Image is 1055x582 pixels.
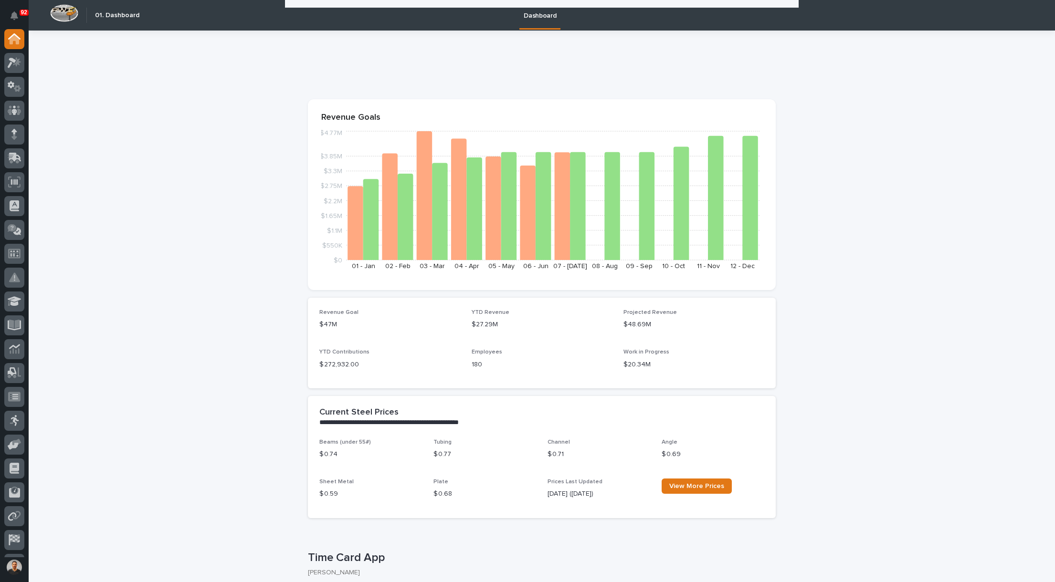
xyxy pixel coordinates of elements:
text: 03 - Mar [420,263,445,270]
span: Projected Revenue [623,310,677,315]
tspan: $2.2M [324,197,342,204]
text: 05 - May [488,263,515,270]
button: Notifications [4,6,24,26]
p: [DATE] ([DATE]) [548,489,650,499]
button: users-avatar [4,557,24,577]
p: $ 272,932.00 [319,360,460,370]
p: $ 0.59 [319,489,422,499]
tspan: $4.77M [320,130,342,136]
text: 12 - Dec [730,263,755,270]
p: $ 0.74 [319,449,422,459]
span: Tubing [433,439,452,445]
div: Notifications92 [12,11,24,27]
span: Revenue Goal [319,310,359,315]
text: 01 - Jan [352,263,375,270]
text: 04 - Apr [454,263,479,270]
tspan: $1.65M [321,212,342,219]
span: YTD Revenue [472,310,509,315]
p: Time Card App [308,551,772,565]
p: $47M [319,320,460,330]
p: $27.29M [472,320,612,330]
text: 11 - Nov [697,263,720,270]
a: View More Prices [662,478,732,494]
tspan: $0 [334,257,342,264]
span: View More Prices [669,483,724,489]
span: Work in Progress [623,349,669,355]
h2: 01. Dashboard [95,11,139,20]
span: Channel [548,439,570,445]
text: 10 - Oct [662,263,685,270]
p: $ 0.77 [433,449,536,459]
p: $48.69M [623,320,764,330]
p: $ 0.69 [662,449,764,459]
text: 09 - Sep [626,263,653,270]
text: 06 - Jun [523,263,549,270]
text: 02 - Feb [385,263,411,270]
span: Employees [472,349,502,355]
tspan: $1.1M [327,227,342,234]
text: 07 - [DATE] [553,263,587,270]
h2: Current Steel Prices [319,407,399,418]
p: Revenue Goals [321,113,762,123]
p: $ 0.68 [433,489,536,499]
img: Workspace Logo [50,4,78,22]
span: YTD Contributions [319,349,369,355]
span: Beams (under 55#) [319,439,371,445]
tspan: $3.85M [320,153,342,160]
span: Plate [433,479,448,485]
p: $20.34M [623,360,764,370]
span: Sheet Metal [319,479,354,485]
span: Angle [662,439,677,445]
p: [PERSON_NAME] [308,569,768,577]
tspan: $550K [322,242,342,249]
tspan: $3.3M [324,168,342,175]
p: 180 [472,360,612,370]
tspan: $2.75M [320,183,342,189]
p: $ 0.71 [548,449,650,459]
span: Prices Last Updated [548,479,602,485]
p: 92 [21,9,27,16]
text: 08 - Aug [592,263,618,270]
